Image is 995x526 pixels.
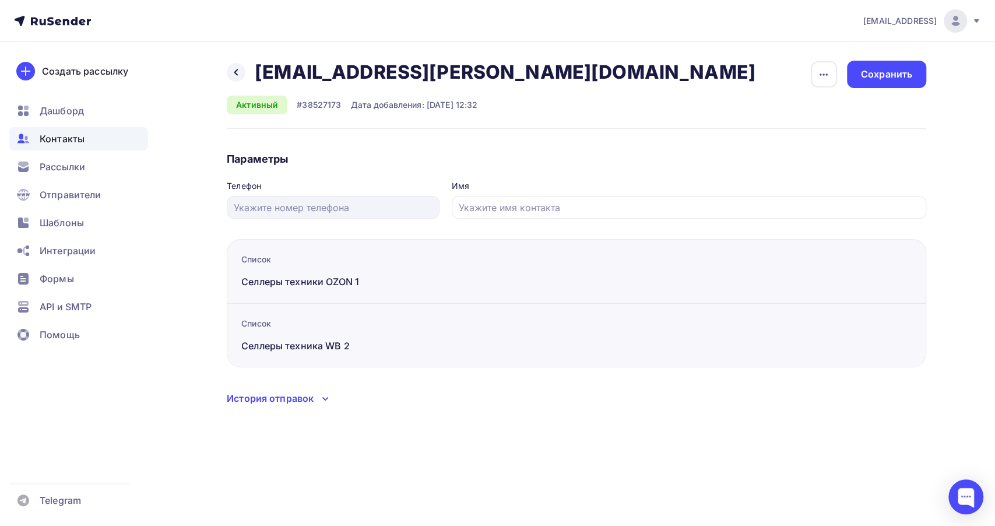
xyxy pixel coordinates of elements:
[9,155,148,178] a: Рассылки
[40,272,74,286] span: Формы
[234,201,433,215] input: Укажите номер телефона
[241,318,442,329] div: Список
[40,328,80,342] span: Помощь
[863,15,937,27] span: [EMAIL_ADDRESS]
[40,244,96,258] span: Интеграции
[350,99,477,111] div: Дата добавления: [DATE] 12:32
[459,201,920,215] input: Укажите имя контакта
[40,188,101,202] span: Отправители
[40,300,92,314] span: API и SMTP
[861,68,912,81] div: Сохранить
[227,391,314,405] div: История отправок
[297,99,341,111] div: #38527173
[9,183,148,206] a: Отправители
[40,104,84,118] span: Дашборд
[227,152,926,166] h4: Параметры
[42,64,128,78] div: Создать рассылку
[227,96,287,114] div: Активный
[9,211,148,234] a: Шаблоны
[9,127,148,150] a: Контакты
[40,216,84,230] span: Шаблоны
[241,275,442,289] div: Селлеры техники OZON 1
[9,267,148,290] a: Формы
[255,61,755,84] h2: [EMAIL_ADDRESS][PERSON_NAME][DOMAIN_NAME]
[863,9,981,33] a: [EMAIL_ADDRESS]
[40,493,81,507] span: Telegram
[452,180,926,196] legend: Имя
[227,180,440,196] legend: Телефон
[40,160,85,174] span: Рассылки
[40,132,85,146] span: Контакты
[9,99,148,122] a: Дашборд
[241,339,442,353] div: Селлеры техника WB 2
[241,254,442,265] div: Список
